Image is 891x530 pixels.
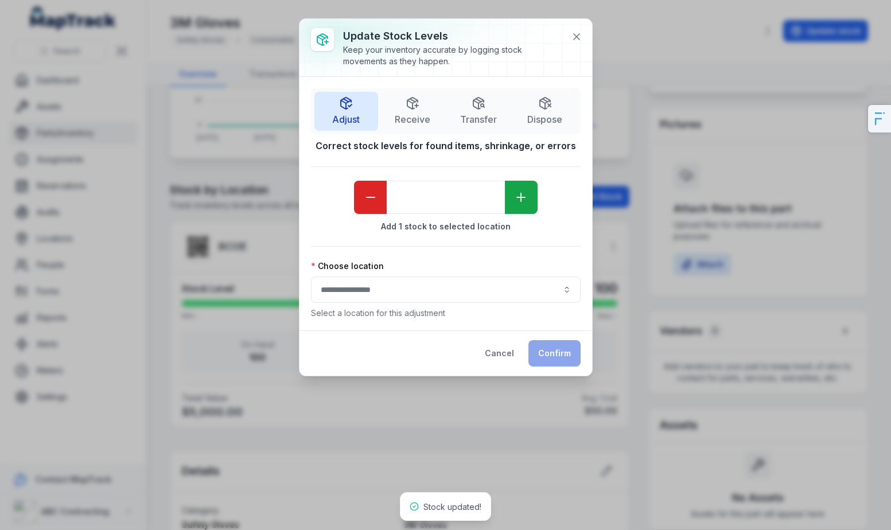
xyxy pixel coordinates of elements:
[447,92,511,131] button: Transfer
[343,28,562,44] h3: Update stock levels
[343,44,562,67] div: Keep your inventory accurate by logging stock movements as they happen.
[311,307,581,319] p: Select a location for this adjustment
[395,112,430,126] span: Receive
[527,112,562,126] span: Dispose
[311,221,581,232] strong: Add 1 stock to selected location
[475,340,524,367] button: Cancel
[314,92,379,131] button: Adjust
[423,502,481,512] span: Stock updated!
[513,92,577,131] button: Dispose
[460,112,497,126] span: Transfer
[311,260,384,272] label: Choose location
[332,112,360,126] span: Adjust
[380,92,445,131] button: Receive
[387,181,505,214] input: undefined-form-item-label
[311,139,581,153] strong: Correct stock levels for found items, shrinkage, or errors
